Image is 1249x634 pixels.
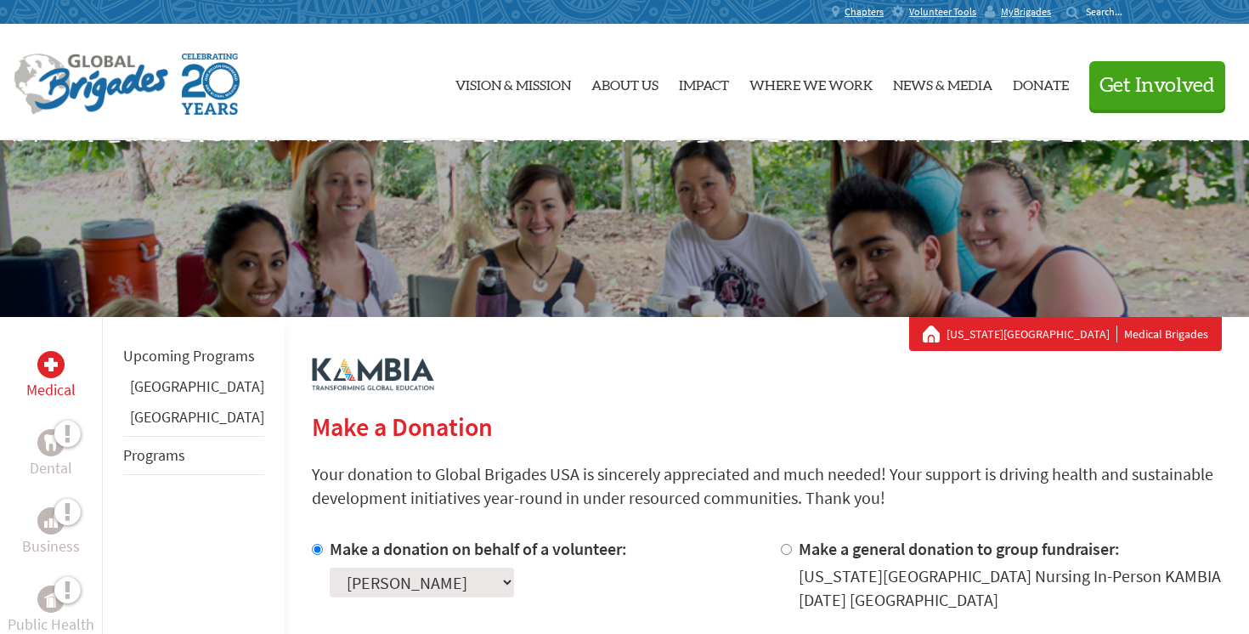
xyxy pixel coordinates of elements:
[123,337,264,375] li: Upcoming Programs
[22,507,80,558] a: BusinessBusiness
[312,358,434,391] img: logo-kambia.png
[37,507,65,535] div: Business
[182,54,240,115] img: Global Brigades Celebrating 20 Years
[26,378,76,402] p: Medical
[14,54,168,115] img: Global Brigades Logo
[1086,5,1134,18] input: Search...
[123,375,264,405] li: Belize
[44,358,58,371] img: Medical
[591,38,658,127] a: About Us
[893,38,992,127] a: News & Media
[130,407,264,427] a: [GEOGRAPHIC_DATA]
[312,411,1222,442] h2: Make a Donation
[312,462,1222,510] p: Your donation to Global Brigades USA is sincerely appreciated and much needed! Your support is dr...
[37,351,65,378] div: Medical
[30,429,72,480] a: DentalDental
[123,346,255,365] a: Upcoming Programs
[923,325,1208,342] div: Medical Brigades
[947,325,1117,342] a: [US_STATE][GEOGRAPHIC_DATA]
[30,456,72,480] p: Dental
[22,535,80,558] p: Business
[1099,76,1215,96] span: Get Involved
[44,591,58,608] img: Public Health
[37,429,65,456] div: Dental
[909,5,976,19] span: Volunteer Tools
[679,38,729,127] a: Impact
[455,38,571,127] a: Vision & Mission
[330,538,627,559] label: Make a donation on behalf of a volunteer:
[123,405,264,436] li: Panama
[845,5,884,19] span: Chapters
[749,38,873,127] a: Where We Work
[1013,38,1069,127] a: Donate
[44,434,58,450] img: Dental
[799,564,1223,612] div: [US_STATE][GEOGRAPHIC_DATA] Nursing In-Person KAMBIA [DATE] [GEOGRAPHIC_DATA]
[130,376,264,396] a: [GEOGRAPHIC_DATA]
[37,586,65,613] div: Public Health
[44,514,58,528] img: Business
[799,538,1120,559] label: Make a general donation to group fundraiser:
[123,445,185,465] a: Programs
[1001,5,1051,19] span: MyBrigades
[1089,61,1225,110] button: Get Involved
[123,436,264,475] li: Programs
[26,351,76,402] a: MedicalMedical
